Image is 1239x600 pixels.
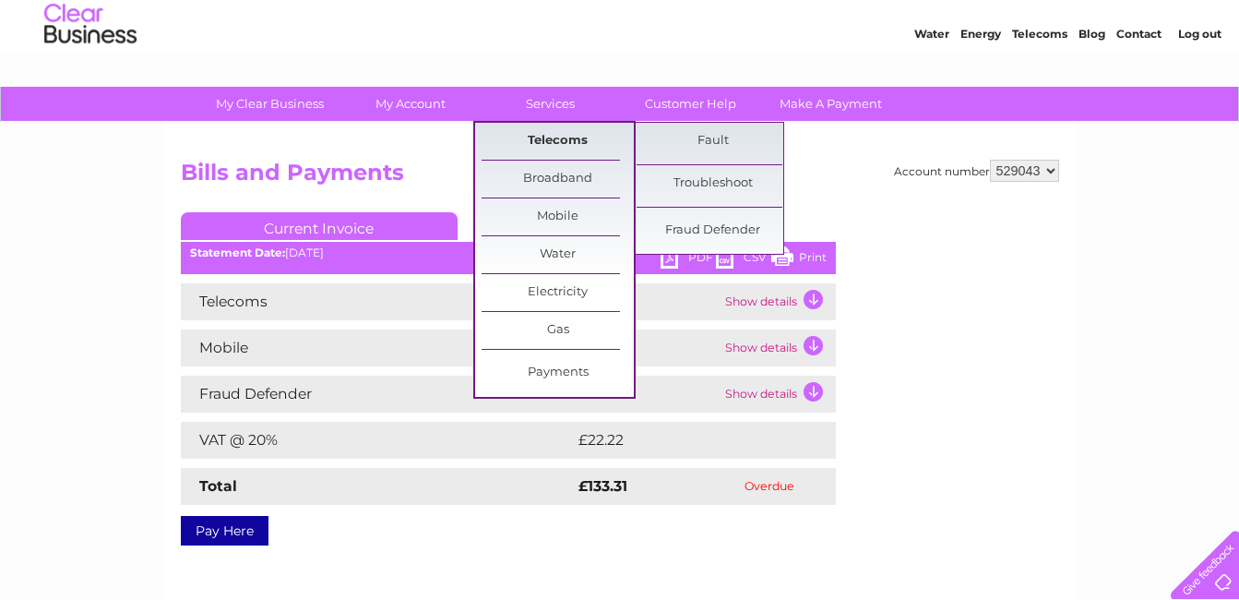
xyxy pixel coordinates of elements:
[637,123,789,160] a: Fault
[194,87,346,121] a: My Clear Business
[199,477,237,495] strong: Total
[703,468,835,505] td: Overdue
[43,48,137,104] img: logo.png
[716,246,771,273] a: CSV
[894,160,1059,182] div: Account number
[181,212,458,240] a: Current Invoice
[482,236,634,273] a: Water
[181,283,574,320] td: Telecoms
[914,78,949,92] a: Water
[574,283,721,320] td: £92.10
[1012,78,1067,92] a: Telecoms
[482,274,634,311] a: Electricity
[181,330,574,366] td: Mobile
[181,160,1059,195] h2: Bills and Payments
[181,422,574,459] td: VAT @ 20%
[1116,78,1162,92] a: Contact
[578,477,627,495] strong: £133.31
[637,165,789,202] a: Troubleshoot
[181,516,268,546] a: Pay Here
[181,376,574,413] td: Fraud Defender
[637,212,789,249] a: Fraud Defender
[482,312,634,349] a: Gas
[721,330,836,366] td: Show details
[661,246,716,273] a: PDF
[181,246,836,259] div: [DATE]
[721,283,836,320] td: Show details
[185,10,1056,90] div: Clear Business is a trading name of Verastar Limited (registered in [GEOGRAPHIC_DATA] No. 3667643...
[474,87,626,121] a: Services
[190,246,285,259] b: Statement Date:
[334,87,486,121] a: My Account
[960,78,1001,92] a: Energy
[482,354,634,391] a: Payments
[1178,78,1221,92] a: Log out
[614,87,767,121] a: Customer Help
[755,87,907,121] a: Make A Payment
[574,422,798,459] td: £22.22
[1078,78,1105,92] a: Blog
[891,9,1019,32] a: 0333 014 3131
[482,161,634,198] a: Broadband
[721,376,836,413] td: Show details
[482,123,634,160] a: Telecoms
[771,246,827,273] a: Print
[574,330,721,366] td: £15.48
[482,198,634,235] a: Mobile
[574,376,721,413] td: £3.51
